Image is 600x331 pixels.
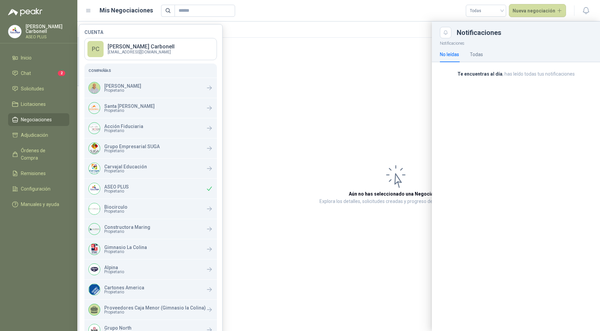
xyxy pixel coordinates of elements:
[89,183,100,194] img: Company Logo
[84,138,217,158] a: Company LogoGrupo Empresarial SUGAPropietario
[104,250,147,254] span: Propietario
[89,244,100,255] img: Company Logo
[104,265,124,270] p: Alpina
[84,239,217,259] a: Company LogoGimnasio La ColinaPropietario
[21,201,59,208] span: Manuales y ayuda
[8,167,69,180] a: Remisiones
[8,25,21,38] img: Company Logo
[21,70,31,77] span: Chat
[21,131,48,139] span: Adjudicación
[100,6,153,15] h1: Mis Negociaciones
[89,102,100,114] img: Company Logo
[8,82,69,95] a: Solicitudes
[8,144,69,164] a: Órdenes de Compra
[108,50,175,54] p: [EMAIL_ADDRESS][DOMAIN_NAME]
[104,88,141,92] span: Propietario
[104,225,150,230] p: Constructora Maring
[104,326,132,330] p: Grupo North
[104,230,150,234] span: Propietario
[89,223,100,235] img: Company Logo
[104,310,206,314] span: Propietario
[8,67,69,80] a: Chat2
[108,44,175,49] p: [PERSON_NAME] Carbonell
[88,68,213,74] h5: Compañías
[432,38,600,47] p: Notificaciones
[84,259,217,279] a: Company LogoAlpinaPropietario
[104,285,144,290] p: Cartones America
[440,70,592,78] p: , has leído todas tus notificaciones
[104,305,206,310] p: Proveedores Caja Menor (Gimnasio la Colina)
[21,85,44,92] span: Solicitudes
[26,24,69,34] p: [PERSON_NAME] Carbonell
[58,71,65,76] span: 2
[457,29,592,36] div: Notificaciones
[21,147,63,162] span: Órdenes de Compra
[21,54,32,61] span: Inicio
[89,143,100,154] img: Company Logo
[8,198,69,211] a: Manuales y ayuda
[84,78,217,98] a: Company Logo[PERSON_NAME]Propietario
[84,38,217,60] a: PC[PERSON_NAME] Carbonell[EMAIL_ADDRESS][DOMAIN_NAME]
[87,41,104,57] div: PC
[89,163,100,174] img: Company Logo
[104,124,143,129] p: Acción Fiduciaria
[104,184,129,189] p: ASEO PLUS
[8,129,69,141] a: Adjudicación
[8,98,69,111] a: Licitaciones
[104,270,124,274] span: Propietario
[21,170,46,177] span: Remisiones
[104,104,155,109] p: Santa [PERSON_NAME]
[8,182,69,195] a: Configuración
[8,51,69,64] a: Inicio
[89,123,100,134] img: Company Logo
[84,98,217,118] a: Company LogoSanta [PERSON_NAME]Propietario
[104,144,160,149] p: Grupo Empresarial SUGA
[84,300,217,320] a: Proveedores Caja Menor (Gimnasio la Colina)Propietario
[21,185,50,193] span: Configuración
[84,199,217,219] a: Company LogoBiocirculoPropietario
[470,51,483,58] div: Todas
[89,82,100,93] img: Company Logo
[89,264,100,275] img: Company Logo
[104,189,129,193] span: Propietario
[8,113,69,126] a: Negociaciones
[104,245,147,250] p: Gimnasio La Colina
[21,100,46,108] span: Licitaciones
[26,35,69,39] p: ASEO PLUS
[89,203,100,214] img: Company Logo
[84,30,217,35] h4: Cuenta
[104,109,155,113] span: Propietario
[89,284,100,295] img: Company Logo
[440,27,451,38] button: Close
[104,149,160,153] span: Propietario
[84,118,217,138] a: Company LogoAcción FiduciariaPropietario
[104,209,127,213] span: Propietario
[470,6,502,16] span: Todas
[21,116,52,123] span: Negociaciones
[104,164,147,169] p: Carvajal Educación
[104,205,127,209] p: Biocirculo
[104,129,143,133] span: Propietario
[509,4,566,17] button: Nueva negociación
[84,219,217,239] a: Company LogoConstructora MaringPropietario
[457,71,502,77] b: Te encuentras al día
[84,159,217,178] a: Company LogoCarvajal EducaciónPropietario
[104,169,147,173] span: Propietario
[104,290,144,294] span: Propietario
[84,179,217,199] div: Company LogoASEO PLUSPropietario
[84,280,217,299] a: Company LogoCartones AmericaPropietario
[440,51,459,58] div: No leídas
[104,84,141,88] p: [PERSON_NAME]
